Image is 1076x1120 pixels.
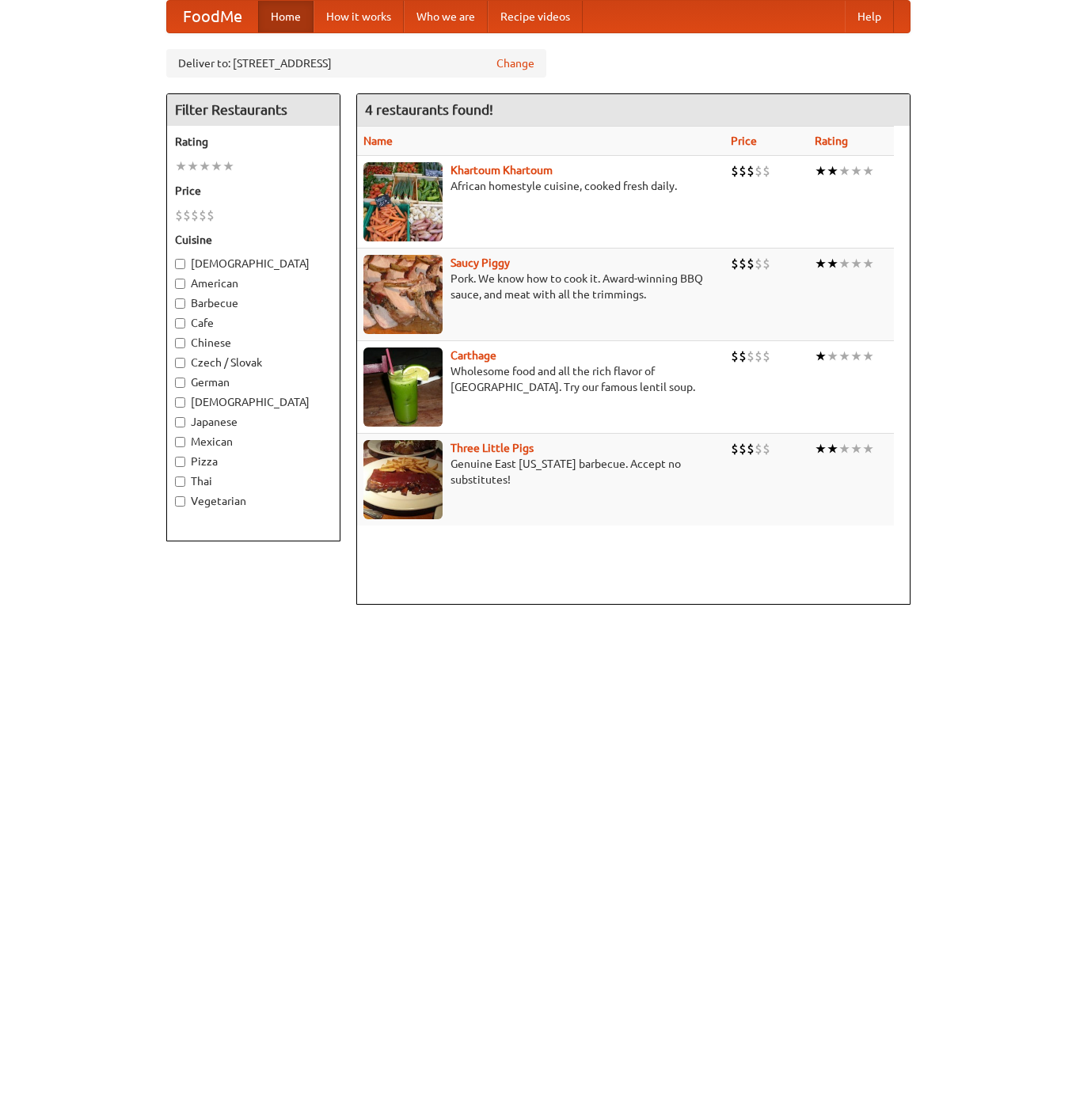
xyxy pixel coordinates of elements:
[175,378,185,388] input: German
[363,178,718,194] p: African homestyle cuisine, cooked fresh daily.
[363,363,718,395] p: Wholesome food and all the rich flavor of [GEOGRAPHIC_DATA]. Try our famous lentil soup.
[363,135,393,147] a: Name
[731,347,739,365] li: $
[363,456,718,488] p: Genuine East [US_STATE] barbecue. Accept no substitutes!
[175,394,332,410] label: [DEMOGRAPHIC_DATA]
[363,440,443,519] img: littlepigs.jpg
[731,135,757,147] a: Price
[175,134,332,150] h5: Rating
[838,440,850,457] li: ★
[451,442,534,454] a: Three Little Pigs
[183,207,191,224] li: $
[762,162,770,180] li: $
[175,207,183,224] li: $
[755,255,762,272] li: $
[175,454,332,469] label: Pizza
[363,255,443,334] img: saucy.jpg
[175,374,332,390] label: German
[211,158,222,175] li: ★
[838,347,850,365] li: ★
[222,158,234,175] li: ★
[496,55,534,71] a: Change
[175,473,332,489] label: Thai
[175,335,332,351] label: Chinese
[838,162,850,180] li: ★
[451,256,510,269] a: Saucy Piggy
[739,162,747,180] li: $
[862,347,874,365] li: ★
[175,417,185,427] input: Japanese
[175,259,185,269] input: [DEMOGRAPHIC_DATA]
[850,347,862,365] li: ★
[451,349,496,362] a: Carthage
[762,440,770,457] li: $
[199,158,211,175] li: ★
[365,102,493,117] ng-pluralize: 4 restaurants found!
[731,440,739,457] li: $
[862,255,874,272] li: ★
[175,183,332,199] h5: Price
[175,358,185,368] input: Czech / Slovak
[363,347,443,427] img: carthage.jpg
[815,347,827,365] li: ★
[747,162,755,180] li: $
[838,255,850,272] li: ★
[175,414,332,430] label: Japanese
[199,207,207,224] li: $
[739,347,747,365] li: $
[187,158,199,175] li: ★
[850,255,862,272] li: ★
[815,135,848,147] a: Rating
[175,318,185,328] input: Cafe
[175,295,332,311] label: Barbecue
[827,440,838,457] li: ★
[815,255,827,272] li: ★
[731,162,739,180] li: $
[739,440,747,457] li: $
[175,496,185,507] input: Vegetarian
[175,315,332,331] label: Cafe
[167,94,340,126] h4: Filter Restaurants
[827,347,838,365] li: ★
[850,440,862,457] li: ★
[747,347,755,365] li: $
[827,255,838,272] li: ★
[815,440,827,457] li: ★
[739,255,747,272] li: $
[175,275,332,291] label: American
[762,347,770,365] li: $
[862,440,874,457] li: ★
[175,158,187,175] li: ★
[845,1,894,32] a: Help
[827,162,838,180] li: ★
[363,271,718,302] p: Pork. We know how to cook it. Award-winning BBQ sauce, and meat with all the trimmings.
[815,162,827,180] li: ★
[175,232,332,248] h5: Cuisine
[175,355,332,370] label: Czech / Slovak
[175,437,185,447] input: Mexican
[451,164,553,177] a: Khartoum Khartoum
[314,1,404,32] a: How it works
[175,476,185,487] input: Thai
[175,397,185,408] input: [DEMOGRAPHIC_DATA]
[755,440,762,457] li: $
[488,1,583,32] a: Recipe videos
[166,49,546,78] div: Deliver to: [STREET_ADDRESS]
[747,440,755,457] li: $
[175,256,332,271] label: [DEMOGRAPHIC_DATA]
[862,162,874,180] li: ★
[175,338,185,348] input: Chinese
[731,255,739,272] li: $
[755,347,762,365] li: $
[404,1,488,32] a: Who we are
[175,434,332,450] label: Mexican
[363,162,443,241] img: khartoum.jpg
[175,298,185,309] input: Barbecue
[175,279,185,289] input: American
[258,1,314,32] a: Home
[850,162,862,180] li: ★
